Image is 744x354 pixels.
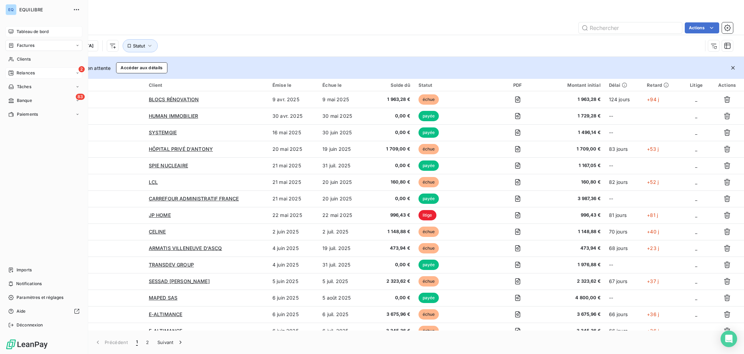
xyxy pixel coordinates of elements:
[418,210,436,220] span: litige
[695,229,697,235] span: _
[375,228,410,235] span: 1 148,88 €
[695,196,697,201] span: _
[318,273,371,290] td: 5 juil. 2025
[544,113,601,119] span: 1 729,28 €
[17,56,31,62] span: Clients
[647,179,659,185] span: +52 j
[647,146,659,152] span: +53 j
[418,160,439,171] span: payée
[695,212,697,218] span: _
[6,109,82,120] a: Paiements
[318,190,371,207] td: 20 juin 2025
[375,327,410,334] span: 3 345,36 €
[375,113,410,119] span: 0,00 €
[268,91,318,108] td: 9 avr. 2025
[90,335,132,350] button: Précédent
[375,82,410,88] div: Solde dû
[17,267,32,273] span: Imports
[418,144,439,154] span: échue
[268,223,318,240] td: 2 juin 2025
[695,262,697,268] span: _
[695,179,697,185] span: _
[318,124,371,141] td: 30 juin 2025
[375,179,410,186] span: 160,80 €
[76,94,85,100] span: 83
[647,229,659,235] span: +40 j
[418,326,439,336] span: échue
[318,157,371,174] td: 31 juil. 2025
[6,306,82,317] a: Aide
[605,190,643,207] td: --
[17,111,38,117] span: Paiements
[268,124,318,141] td: 16 mai 2025
[149,163,188,168] span: SPIE NUCLEAIRE
[149,295,177,301] span: MAPED SAS
[647,245,659,251] span: +23 j
[6,264,82,275] a: Imports
[544,311,601,318] span: 3 675,96 €
[714,82,740,88] div: Actions
[318,290,371,306] td: 5 août 2025
[318,141,371,157] td: 19 juin 2025
[149,113,198,119] span: HUMAN IMMOBILIER
[647,278,659,284] span: +37 j
[6,339,48,350] img: Logo LeanPay
[375,195,410,202] span: 0,00 €
[418,260,439,270] span: payée
[268,306,318,323] td: 6 juin 2025
[149,146,213,152] span: HÔPITAL PRIVÉ D'ANTONY
[605,290,643,306] td: --
[318,323,371,339] td: 6 juil. 2025
[418,94,439,105] span: échue
[375,146,410,153] span: 1 709,00 €
[695,295,697,301] span: _
[116,62,167,73] button: Accéder aux détails
[268,257,318,273] td: 4 juin 2025
[500,82,536,88] div: PDF
[544,294,601,301] span: 4 800,00 €
[136,339,138,346] span: 1
[318,207,371,223] td: 22 mai 2025
[149,82,264,88] div: Client
[268,141,318,157] td: 20 mai 2025
[695,328,697,334] span: _
[544,195,601,202] span: 3 987,36 €
[17,97,32,104] span: Banque
[647,328,659,334] span: +36 j
[695,146,697,152] span: _
[418,227,439,237] span: échue
[149,245,222,251] span: ARMATIS VILLENEUVE D'ASCQ
[17,84,31,90] span: Tâches
[17,70,35,76] span: Relances
[687,82,706,88] div: Litige
[544,278,601,285] span: 2 323,62 €
[6,81,82,92] a: Tâches
[6,292,82,303] a: Paramètres et réglages
[268,273,318,290] td: 5 juin 2025
[544,327,601,334] span: 3 345,36 €
[19,7,69,12] span: EQUILIBRE
[605,141,643,157] td: 83 jours
[544,82,601,88] div: Montant initial
[149,196,239,201] span: CARREFOUR ADMINISTRATIF FRANCE
[579,22,682,33] input: Rechercher
[418,276,439,287] span: échue
[605,306,643,323] td: 66 jours
[605,207,643,223] td: 81 jours
[149,129,177,135] span: SYSTEMGIE
[17,322,43,328] span: Déconnexion
[6,40,82,51] a: Factures
[149,179,158,185] span: LCL
[17,308,26,314] span: Aide
[544,129,601,136] span: 1 496,14 €
[647,82,678,88] div: Retard
[418,82,492,88] div: Statut
[375,261,410,268] span: 0,00 €
[318,240,371,257] td: 19 juil. 2025
[375,311,410,318] span: 3 675,96 €
[268,290,318,306] td: 6 juin 2025
[318,91,371,108] td: 9 mai 2025
[268,240,318,257] td: 4 juin 2025
[418,293,439,303] span: payée
[153,335,188,350] button: Suivant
